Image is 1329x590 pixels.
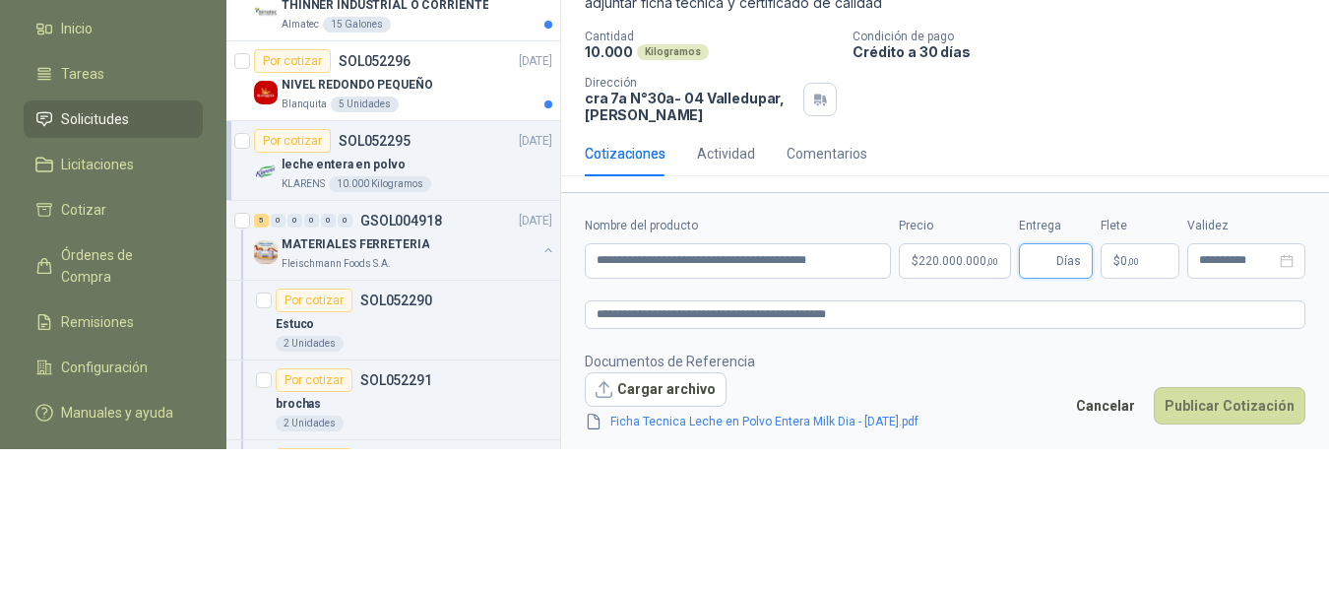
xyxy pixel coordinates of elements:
span: Tareas [61,63,104,85]
p: NIVEL REDONDO PEQUEÑO [282,76,432,95]
img: Company Logo [254,1,278,25]
p: Condición de pago [853,30,1321,43]
div: Kilogramos [637,44,709,60]
span: Solicitudes [61,108,129,130]
p: GSOL004918 [360,214,442,228]
a: Cotizar [24,191,203,229]
div: Por cotizar [254,129,331,153]
a: Solicitudes [24,100,203,138]
span: Órdenes de Compra [61,244,184,288]
p: [DATE] [519,52,552,71]
p: Almatec [282,17,319,33]
p: Fleischmann Foods S.A. [282,256,391,272]
span: Remisiones [61,311,134,333]
p: MATERIALES FERRETERIA [282,235,429,254]
a: Licitaciones [24,146,203,183]
p: SOL052296 [339,54,411,68]
a: Por cotizar [226,440,560,520]
p: leche entera en polvo [282,156,405,174]
label: Precio [899,217,1011,235]
a: Por cotizarSOL052295[DATE] Company Logoleche entera en polvoKLARENS10.000 Kilogramos [226,121,560,201]
span: Cotizar [61,199,106,221]
span: $ [1113,255,1120,267]
button: Cargar archivo [585,372,727,408]
p: $220.000.000,00 [899,243,1011,279]
div: Por cotizar [276,289,352,312]
img: Company Logo [254,81,278,104]
span: Configuración [61,357,148,378]
p: [DATE] [519,212,552,230]
div: 15 Galones [323,17,391,33]
button: Publicar Cotización [1154,387,1305,425]
a: Por cotizarSOL052296[DATE] Company LogoNIVEL REDONDO PEQUEÑOBlanquita5 Unidades [226,41,560,121]
a: Configuración [24,349,203,386]
p: cra 7a N°30a- 04 Valledupar , [PERSON_NAME] [585,90,795,123]
span: Licitaciones [61,154,134,175]
div: 2 Unidades [276,416,344,431]
div: 0 [287,214,302,228]
div: Por cotizar [276,368,352,392]
span: 0 [1120,255,1139,267]
a: Por cotizarSOL052291brochas2 Unidades [226,361,560,440]
span: Días [1056,244,1081,278]
div: Por cotizar [254,49,331,73]
p: SOL052290 [360,294,432,307]
button: Cancelar [1065,387,1146,425]
div: 5 Unidades [331,97,399,112]
p: Crédito a 30 días [853,43,1321,60]
div: 2 Unidades [276,336,344,352]
a: Por cotizarSOL052290Estuco2 Unidades [226,281,560,361]
div: Cotizaciones [585,143,665,164]
p: KLARENS [282,176,325,192]
img: Company Logo [254,240,278,264]
p: SOL052295 [339,134,411,148]
span: Manuales y ayuda [61,402,173,424]
div: 10.000 Kilogramos [329,176,431,192]
span: Inicio [61,18,93,39]
p: Blanquita [282,97,327,112]
a: Remisiones [24,303,203,341]
p: [DATE] [519,132,552,151]
span: ,00 [1127,256,1139,267]
span: 220.000.000 [918,255,998,267]
p: brochas [276,395,321,414]
div: 5 [254,214,269,228]
a: Inicio [24,10,203,47]
img: Company Logo [254,161,278,184]
div: 0 [338,214,352,228]
p: $ 0,00 [1101,243,1179,279]
div: Comentarios [787,143,867,164]
div: Actividad [697,143,755,164]
p: Dirección [585,76,795,90]
p: Estuco [276,315,314,334]
a: Ficha Tecnica Leche en Polvo Entera Milk Dia - [DATE].pdf [602,413,926,431]
p: 10.000 [585,43,633,60]
a: Tareas [24,55,203,93]
div: 0 [271,214,285,228]
a: Manuales y ayuda [24,394,203,431]
div: 0 [304,214,319,228]
label: Nombre del producto [585,217,891,235]
span: ,00 [986,256,998,267]
label: Flete [1101,217,1179,235]
div: 0 [321,214,336,228]
a: Órdenes de Compra [24,236,203,295]
a: 5 0 0 0 0 0 GSOL004918[DATE] Company LogoMATERIALES FERRETERIAFleischmann Foods S.A. [254,209,556,272]
p: Documentos de Referencia [585,351,950,372]
p: SOL052291 [360,373,432,387]
label: Validez [1187,217,1305,235]
label: Entrega [1019,217,1093,235]
div: Por cotizar [276,448,352,472]
p: Cantidad [585,30,837,43]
